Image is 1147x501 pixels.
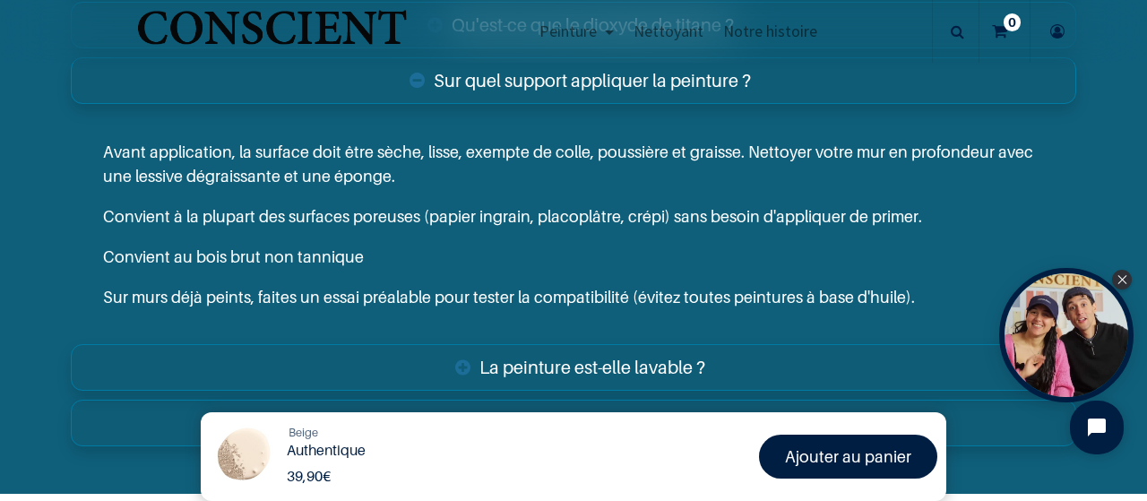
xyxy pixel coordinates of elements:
a: La peinture est-elle lavable ? [71,344,1076,391]
p: Convient à la plupart des surfaces poreuses (papier ingrain, placoplâtre, crépi) sans besoin d'ap... [103,204,1044,229]
span: 39,90 [287,467,323,485]
div: Tolstoy bubble widget [999,268,1134,402]
span: Notre histoire [723,21,817,41]
div: Close Tolstoy widget [1112,270,1132,289]
iframe: Tidio Chat [1055,385,1139,470]
span: Peinture [539,21,597,41]
span: Beige [289,425,318,439]
font: Ajouter au panier [785,447,911,466]
sup: 0 [1004,13,1021,31]
span: Nettoyant [634,21,703,41]
a: Ajouter au panier [759,435,937,479]
div: Open Tolstoy [999,268,1134,402]
p: Avant application, la surface doit être sèche, lisse, exempte de colle, poussière et graisse. Net... [103,140,1044,188]
h1: Authentique [287,442,588,459]
div: Open Tolstoy widget [999,268,1134,402]
img: Product Image [210,421,277,488]
b: € [287,467,331,485]
a: Dois-je passer une sous-couche ? [71,400,1076,446]
p: Sur murs déjà peints, faites un essai préalable pour tester la compatibilité (évitez toutes peint... [103,285,1044,309]
p: Convient au bois brut non tannique [103,245,1044,269]
a: Beige [289,424,318,442]
a: Sur quel support appliquer la peinture ? [71,57,1076,104]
